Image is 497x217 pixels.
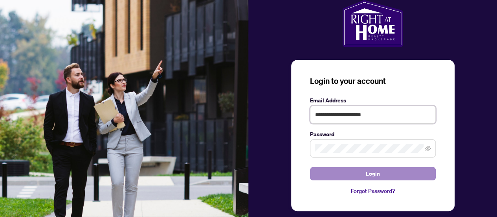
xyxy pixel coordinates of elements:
a: Forgot Password? [310,187,436,195]
span: Login [366,167,380,180]
h3: Login to your account [310,76,436,87]
span: eye-invisible [425,146,431,151]
button: Login [310,167,436,180]
label: Email Address [310,96,436,105]
label: Password [310,130,436,139]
